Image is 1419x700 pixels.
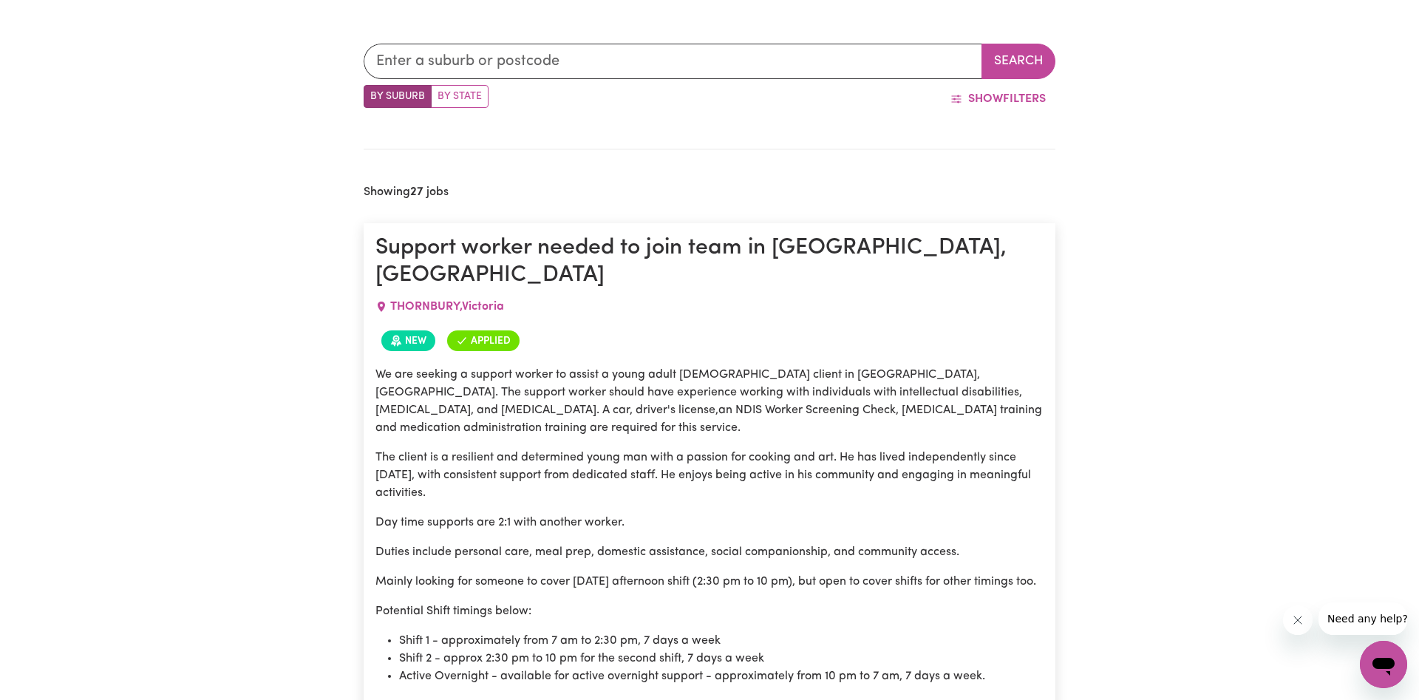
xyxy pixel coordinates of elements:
span: You've applied for this job [447,330,520,351]
span: Show [968,93,1003,105]
button: ShowFilters [941,85,1055,113]
p: Mainly looking for someone to cover [DATE] afternoon shift (2:30 pm to 10 pm), but open to cover ... [375,573,1044,591]
span: Need any help? [9,10,89,22]
h1: Support worker needed to join team in [GEOGRAPHIC_DATA], [GEOGRAPHIC_DATA] [375,235,1044,289]
p: We are seeking a support worker to assist a young adult [DEMOGRAPHIC_DATA] client in [GEOGRAPHIC_... [375,366,1044,437]
label: Search by state [431,85,489,108]
label: Search by suburb/post code [364,85,432,108]
span: THORNBURY , Victoria [390,301,504,313]
h2: Showing jobs [364,186,449,200]
iframe: Button to launch messaging window [1360,641,1407,688]
span: Job posted within the last 30 days [381,330,435,351]
input: Enter a suburb or postcode [364,44,982,79]
p: Potential Shift timings below: [375,602,1044,620]
b: 27 [410,186,423,198]
p: Day time supports are 2:1 with another worker. [375,514,1044,531]
p: Duties include personal care, meal prep, domestic assistance, social companionship, and community... [375,543,1044,561]
iframe: Close message [1283,605,1313,635]
li: Shift 2 - approx 2:30 pm to 10 pm for the second shift, 7 days a week [399,650,1044,667]
iframe: Message from company [1318,602,1407,635]
li: Shift 1 - approximately from 7 am to 2:30 pm, 7 days a week [399,632,1044,650]
p: The client is a resilient and determined young man with a passion for cooking and art. He has liv... [375,449,1044,502]
button: Search [981,44,1055,79]
li: Active Overnight - available for active overnight support - approximately from 10 pm to 7 am, 7 d... [399,667,1044,685]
